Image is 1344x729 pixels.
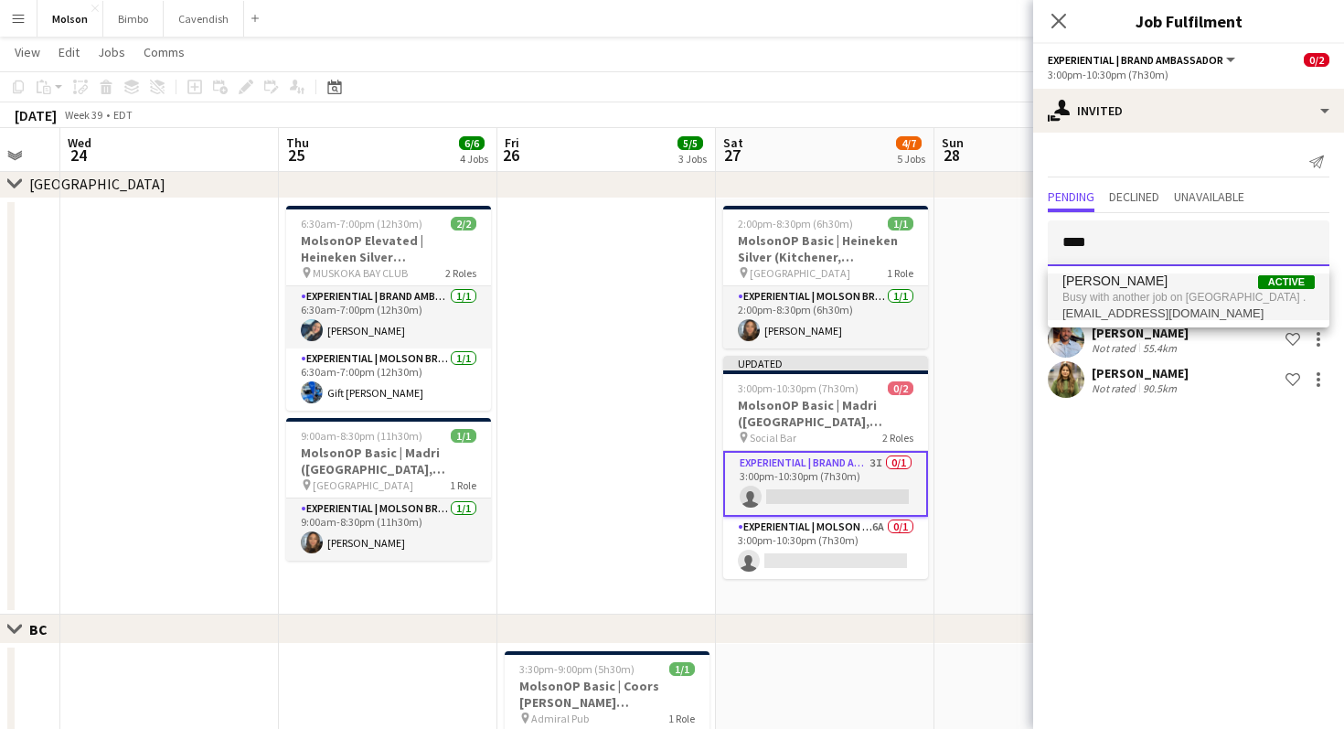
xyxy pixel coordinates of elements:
[313,266,408,280] span: MUSKOKA BAY CLUB
[98,44,125,60] span: Jobs
[720,145,743,166] span: 27
[283,145,309,166] span: 25
[313,478,413,492] span: [GEOGRAPHIC_DATA]
[738,381,859,395] span: 3:00pm-10:30pm (7h30m)
[15,44,40,60] span: View
[113,108,133,122] div: EDT
[301,217,422,230] span: 6:30am-7:00pm (12h30m)
[51,40,87,64] a: Edit
[502,145,519,166] span: 26
[1048,68,1329,81] div: 3:00pm-10:30pm (7h30m)
[939,145,964,166] span: 28
[1139,341,1180,355] div: 55.4km
[1092,381,1139,395] div: Not rated
[888,381,913,395] span: 0/2
[723,356,928,370] div: Updated
[459,136,485,150] span: 6/6
[723,232,928,265] h3: MolsonOP Basic | Heineken Silver (Kitchener, [GEOGRAPHIC_DATA])
[723,451,928,517] app-card-role: Experiential | Brand Ambassador3I0/13:00pm-10:30pm (7h30m)
[7,40,48,64] a: View
[460,152,488,166] div: 4 Jobs
[519,662,635,676] span: 3:30pm-9:00pm (5h30m)
[144,44,185,60] span: Comms
[29,175,165,193] div: [GEOGRAPHIC_DATA]
[1062,306,1315,321] span: sukhmani1502@gmail.com
[942,134,964,151] span: Sun
[286,206,491,411] app-job-card: 6:30am-7:00pm (12h30m)2/2MolsonOP Elevated | Heineken Silver (Gravenhurst, [GEOGRAPHIC_DATA]) MUS...
[1092,341,1139,355] div: Not rated
[505,134,519,151] span: Fri
[286,286,491,348] app-card-role: Experiential | Brand Ambassador1/16:30am-7:00pm (12h30m)[PERSON_NAME]
[450,478,476,492] span: 1 Role
[1109,190,1159,203] span: Declined
[888,217,913,230] span: 1/1
[738,217,853,230] span: 2:00pm-8:30pm (6h30m)
[1048,53,1223,67] span: Experiential | Brand Ambassador
[723,517,928,579] app-card-role: Experiential | Molson Brand Specialist6A0/13:00pm-10:30pm (7h30m)
[1048,190,1094,203] span: Pending
[445,266,476,280] span: 2 Roles
[68,134,91,151] span: Wed
[750,431,796,445] span: Social Bar
[286,445,491,477] h3: MolsonOP Basic | Madri ([GEOGRAPHIC_DATA], [GEOGRAPHIC_DATA])
[1092,325,1189,341] div: [PERSON_NAME]
[37,1,103,37] button: Molson
[531,712,589,725] span: Admiral Pub
[1304,53,1329,67] span: 0/2
[286,348,491,411] app-card-role: Experiential | Molson Brand Specialist1/16:30am-7:00pm (12h30m)Gift [PERSON_NAME]
[750,266,850,280] span: [GEOGRAPHIC_DATA]
[505,678,709,711] h3: MolsonOP Basic | Coors [PERSON_NAME] ([GEOGRAPHIC_DATA], [GEOGRAPHIC_DATA])
[723,397,928,430] h3: MolsonOP Basic | Madri ([GEOGRAPHIC_DATA], [GEOGRAPHIC_DATA])
[451,217,476,230] span: 2/2
[59,44,80,60] span: Edit
[60,108,106,122] span: Week 39
[669,662,695,676] span: 1/1
[1258,275,1315,289] span: Active
[723,286,928,348] app-card-role: Experiential | Molson Brand Specialist1/12:00pm-8:30pm (6h30m)[PERSON_NAME]
[723,356,928,579] app-job-card: Updated3:00pm-10:30pm (7h30m)0/2MolsonOP Basic | Madri ([GEOGRAPHIC_DATA], [GEOGRAPHIC_DATA]) Soc...
[301,429,422,443] span: 9:00am-8:30pm (11h30m)
[15,106,57,124] div: [DATE]
[91,40,133,64] a: Jobs
[1048,53,1238,67] button: Experiential | Brand Ambassador
[451,429,476,443] span: 1/1
[897,152,925,166] div: 5 Jobs
[286,499,491,561] app-card-role: Experiential | Molson Brand Specialist1/19:00am-8:30pm (11h30m)[PERSON_NAME]
[65,145,91,166] span: 24
[1033,9,1344,33] h3: Job Fulfilment
[677,136,703,150] span: 5/5
[1062,273,1168,289] span: Sukhmani Kaur
[668,712,695,725] span: 1 Role
[286,134,309,151] span: Thu
[1033,89,1344,133] div: Invited
[1139,381,1180,395] div: 90.5km
[164,1,244,37] button: Cavendish
[286,418,491,561] app-job-card: 9:00am-8:30pm (11h30m)1/1MolsonOP Basic | Madri ([GEOGRAPHIC_DATA], [GEOGRAPHIC_DATA]) [GEOGRAPHI...
[29,620,62,638] div: BC
[896,136,922,150] span: 4/7
[723,134,743,151] span: Sat
[678,152,707,166] div: 3 Jobs
[286,232,491,265] h3: MolsonOP Elevated | Heineken Silver (Gravenhurst, [GEOGRAPHIC_DATA])
[882,431,913,445] span: 2 Roles
[103,1,164,37] button: Bimbo
[136,40,192,64] a: Comms
[887,266,913,280] span: 1 Role
[1092,365,1189,381] div: [PERSON_NAME]
[1174,190,1244,203] span: Unavailable
[723,206,928,348] app-job-card: 2:00pm-8:30pm (6h30m)1/1MolsonOP Basic | Heineken Silver (Kitchener, [GEOGRAPHIC_DATA]) [GEOGRAPH...
[1062,289,1315,306] span: Busy with another job on [GEOGRAPHIC_DATA] .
